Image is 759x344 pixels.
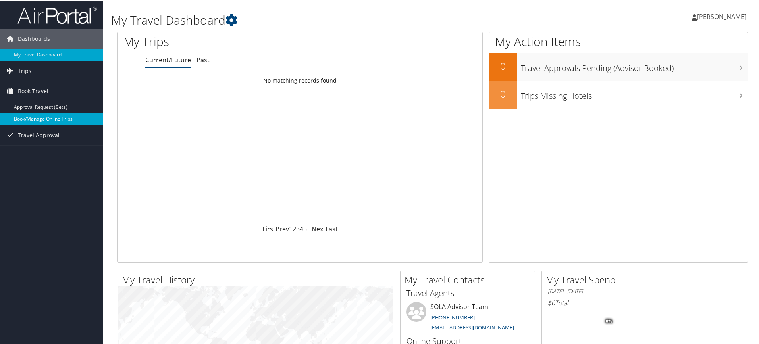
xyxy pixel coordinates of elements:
[296,224,300,233] a: 3
[697,12,746,20] span: [PERSON_NAME]
[118,73,482,87] td: No matching records found
[548,298,670,306] h6: Total
[18,125,60,144] span: Travel Approval
[430,323,514,330] a: [EMAIL_ADDRESS][DOMAIN_NAME]
[606,318,612,323] tspan: 0%
[548,287,670,294] h6: [DATE] - [DATE]
[548,298,555,306] span: $0
[405,272,535,286] h2: My Travel Contacts
[293,224,296,233] a: 2
[275,224,289,233] a: Prev
[17,5,97,24] img: airportal-logo.png
[289,224,293,233] a: 1
[692,4,754,28] a: [PERSON_NAME]
[123,33,324,49] h1: My Trips
[546,272,676,286] h2: My Travel Spend
[18,60,31,80] span: Trips
[111,11,540,28] h1: My Travel Dashboard
[303,224,307,233] a: 5
[18,28,50,48] span: Dashboards
[326,224,338,233] a: Last
[262,224,275,233] a: First
[122,272,393,286] h2: My Travel History
[489,80,748,108] a: 0Trips Missing Hotels
[489,52,748,80] a: 0Travel Approvals Pending (Advisor Booked)
[300,224,303,233] a: 4
[489,59,517,72] h2: 0
[489,86,517,100] h2: 0
[521,86,748,101] h3: Trips Missing Hotels
[18,81,48,100] span: Book Travel
[196,55,210,63] a: Past
[406,287,529,298] h3: Travel Agents
[312,224,326,233] a: Next
[403,301,533,334] li: SOLA Advisor Team
[521,58,748,73] h3: Travel Approvals Pending (Advisor Booked)
[307,224,312,233] span: …
[430,313,475,320] a: [PHONE_NUMBER]
[145,55,191,63] a: Current/Future
[489,33,748,49] h1: My Action Items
